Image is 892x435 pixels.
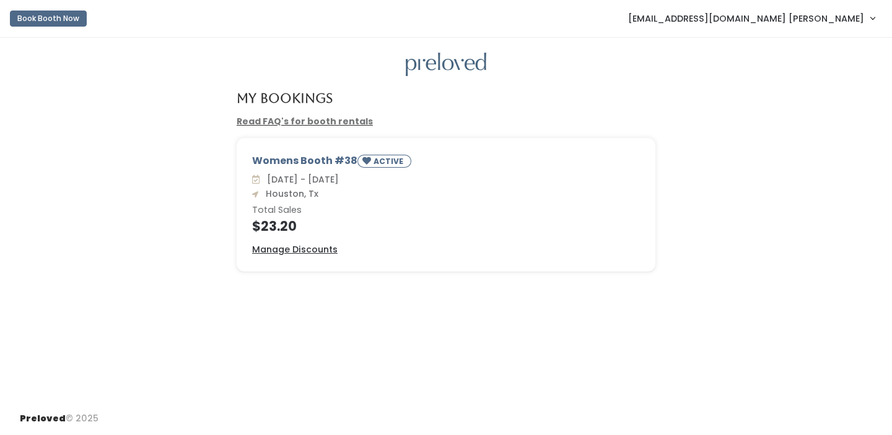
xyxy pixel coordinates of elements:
h4: My Bookings [237,91,333,105]
img: preloved logo [406,53,486,77]
a: Read FAQ's for booth rentals [237,115,373,127]
h4: $23.20 [252,219,640,233]
h6: Total Sales [252,205,640,215]
div: © 2025 [20,402,98,425]
a: Manage Discounts [252,243,338,256]
small: ACTIVE [374,156,406,166]
a: [EMAIL_ADDRESS][DOMAIN_NAME] [PERSON_NAME] [616,5,887,32]
div: Womens Booth #38 [252,153,640,173]
span: [DATE] - [DATE] [262,173,339,186]
span: [EMAIL_ADDRESS][DOMAIN_NAME] [PERSON_NAME] [628,12,864,25]
span: Preloved [20,412,66,424]
span: Houston, Tx [261,187,318,200]
a: Book Booth Now [10,5,87,32]
button: Book Booth Now [10,11,87,27]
